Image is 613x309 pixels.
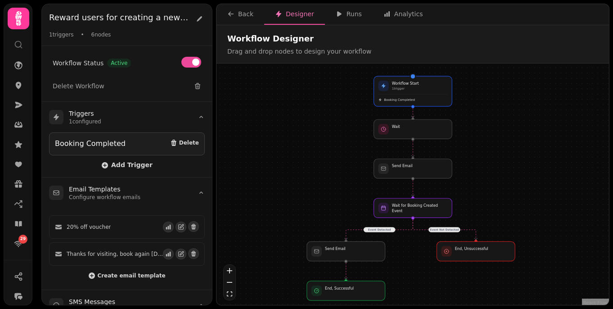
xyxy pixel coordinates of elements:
[179,140,199,145] span: Delete
[176,249,186,259] button: Edit email template
[583,300,608,305] a: React Flow attribution
[69,194,140,201] p: Configure workflow emails
[81,31,84,38] span: •
[42,102,212,132] summary: Triggers1configured
[170,138,199,147] button: Delete
[227,32,598,45] h2: Workflow Designer
[227,9,253,18] div: Back
[88,271,165,280] button: Create email template
[163,222,174,232] button: View email events
[69,109,101,118] h3: Triggers
[374,76,452,106] div: Workflow Start1triggerBooking Completed
[306,241,385,261] div: Send Email
[368,228,391,231] text: Event Detected
[224,277,235,288] button: zoom out
[373,4,434,25] button: Analytics
[53,82,104,91] span: Delete Workflow
[107,59,131,68] span: Active
[188,221,199,232] button: Delete email template
[67,223,111,231] span: 20% off voucher
[69,118,101,125] p: 1 configured
[383,9,423,18] div: Analytics
[163,249,174,259] button: View email events
[392,86,419,91] p: 1 trigger
[437,241,515,261] div: End, Unsuccessful
[413,219,476,240] g: Edge from 0198ae3c-8e48-7175-bad8-ac99588e66f5 to 0198ae3e-3a5e-7296-aca0-b440f923959a
[194,11,205,26] button: Edit workflow
[224,265,235,277] button: zoom in
[49,11,189,24] h2: Reward users for creating a new booking [DATE] of completing a booking
[227,47,598,56] p: Drag and drop nodes to design your workflow
[188,248,199,259] button: Delete email template
[275,9,314,18] div: Designer
[9,235,27,253] a: 29
[430,228,459,231] text: Event Not Detected
[42,177,212,208] summary: Email TemplatesConfigure workflow emails
[384,98,415,102] span: Booking Completed
[97,273,165,278] span: Create email template
[336,9,362,18] div: Runs
[224,288,235,300] button: fit view
[69,297,163,306] h3: SMS Messages
[69,185,140,194] h3: Email Templates
[264,4,325,25] button: Designer
[325,4,373,25] button: Runs
[346,219,413,240] g: Edge from 0198ae3c-8e48-7175-bad8-ac99588e66f5 to 0198ae3d-fed2-72c7-a359-fde960e1ca4a
[67,250,163,258] span: Thanks for visiting, book again [DATE] and we'll give you 20% off voucher
[374,159,452,178] div: Send Email
[392,81,419,86] h3: Workflow Start
[374,119,452,139] div: Wait
[101,162,153,169] span: Add Trigger
[91,31,111,38] span: 6 nodes
[374,198,452,218] div: Wait for Booking Created Event
[223,264,236,300] div: React Flow controls
[49,31,73,38] span: 1 triggers
[306,281,385,300] div: End, Successful
[49,78,205,94] button: Delete Workflow
[53,59,104,68] span: Workflow Status
[101,161,153,170] button: Add Trigger
[55,138,126,149] div: Booking Completed
[20,236,26,242] span: 29
[176,222,186,232] button: Edit email template
[216,4,264,25] button: Back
